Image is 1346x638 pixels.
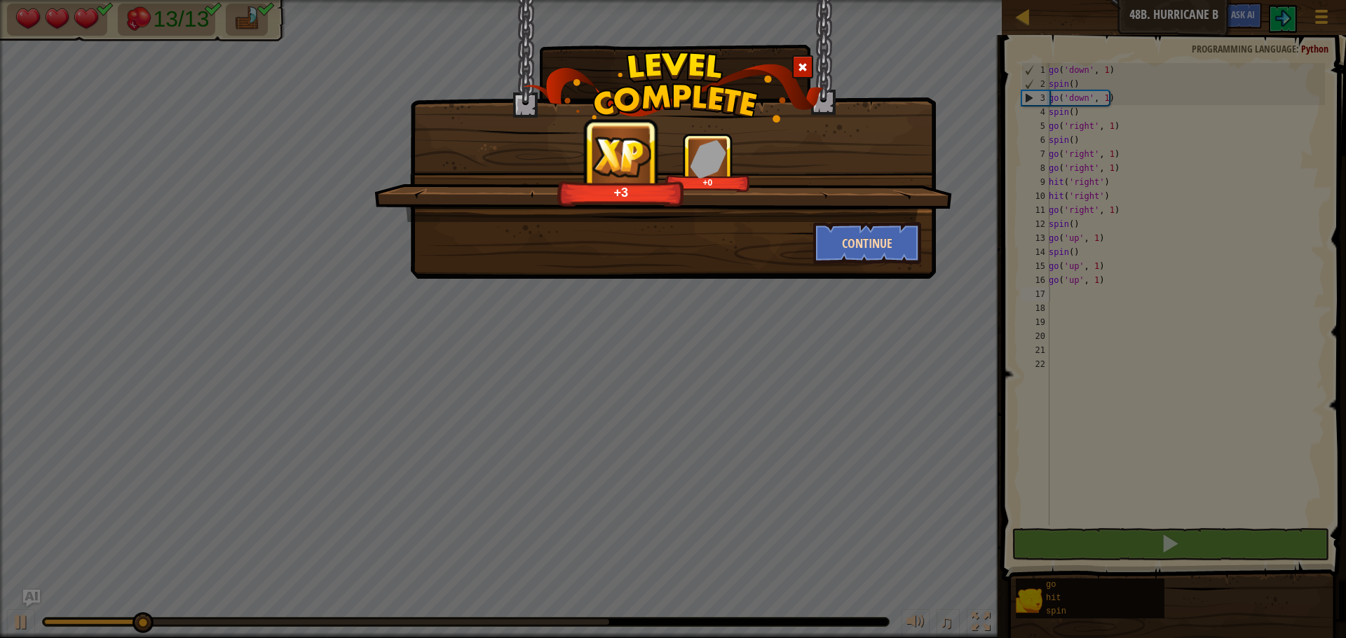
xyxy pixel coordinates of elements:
[668,177,747,188] div: +0
[523,52,824,123] img: level_complete.png
[813,222,922,264] button: Continue
[562,184,681,200] div: +3
[690,139,726,178] img: reward_icon_gems.png
[592,136,651,177] img: reward_icon_xp.png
